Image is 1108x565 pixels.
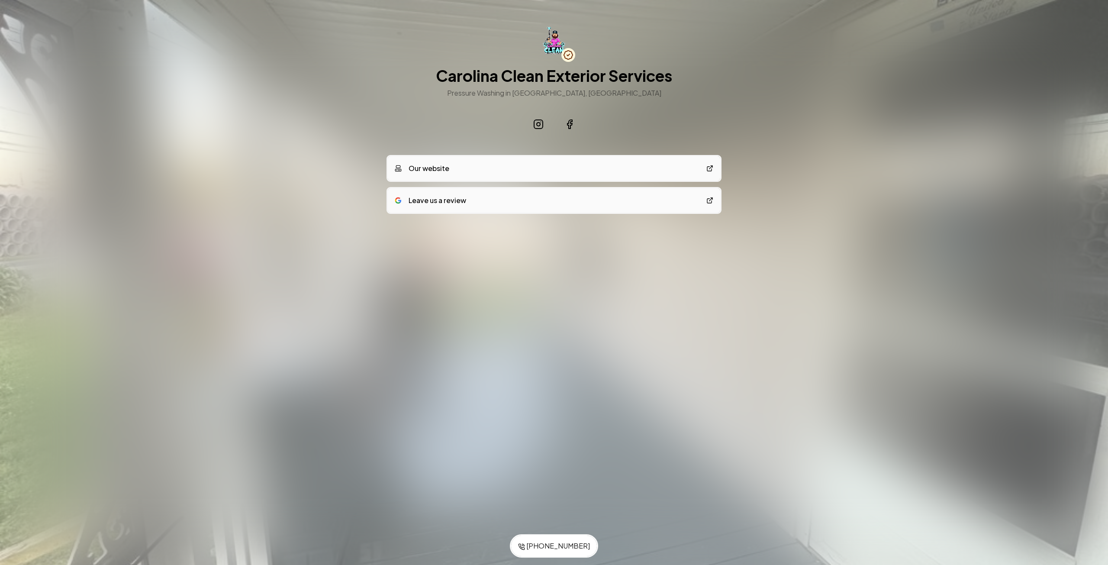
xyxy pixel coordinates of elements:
[538,24,570,57] img: Carolina Clean Exterior Services
[447,88,661,98] h3: Pressure Washing in [GEOGRAPHIC_DATA], [GEOGRAPHIC_DATA]
[395,197,402,204] img: google logo
[395,195,466,206] div: Leave us a review
[388,188,720,213] a: google logoLeave us a review
[388,156,720,181] a: Our website
[436,67,672,84] h1: Carolina Clean Exterior Services
[511,536,597,556] a: [PHONE_NUMBER]
[395,163,449,174] div: Our website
